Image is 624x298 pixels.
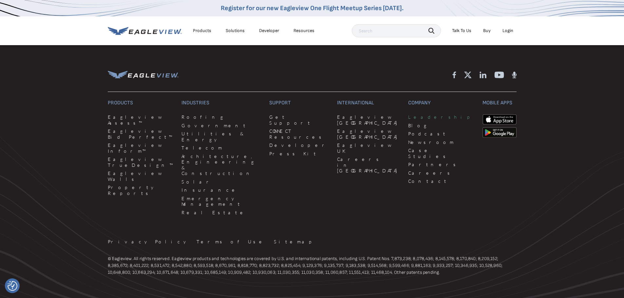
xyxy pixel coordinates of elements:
[269,151,329,157] a: Press Kit
[408,131,474,137] a: Podcast
[226,28,245,34] div: Solutions
[108,128,174,140] a: Eagleview Bid Perfect™
[337,142,400,154] a: Eagleview UK
[337,156,400,174] a: Careers in [GEOGRAPHIC_DATA]
[259,28,279,34] a: Developer
[8,281,17,291] button: Consent Preferences
[293,28,314,34] div: Resources
[181,153,261,176] a: Architecture, Engineering & Construction
[197,239,266,245] a: Terms of Use
[108,114,174,126] a: Eagleview Assess™
[408,162,474,167] a: Partners
[337,128,400,140] a: Eagleview [GEOGRAPHIC_DATA]
[181,123,261,129] a: Government
[482,114,517,125] img: apple-app-store.png
[221,4,404,12] a: Register for our new Eagleview One Flight Meetup Series [DATE].
[181,179,261,185] a: Solar
[337,114,400,126] a: Eagleview [GEOGRAPHIC_DATA]
[108,255,517,276] p: © Eagleview. All rights reserved. Eagleview products and technologies are covered by U.S. and int...
[269,100,329,106] h3: Support
[352,24,441,37] input: Search
[502,28,513,34] div: Login
[8,281,17,291] img: Revisit consent button
[408,139,474,145] a: Newsroom
[108,170,174,182] a: Eagleview Walls
[181,187,261,193] a: Insurance
[269,114,329,126] a: Get Support
[108,100,174,106] h3: Products
[408,123,474,129] a: Blog
[108,142,174,154] a: Eagleview Inform™
[482,100,517,106] h3: Mobile Apps
[108,156,174,168] a: Eagleview TrueDesign™
[181,210,261,216] a: Real Estate
[337,100,400,106] h3: International
[408,170,474,176] a: Careers
[482,127,517,138] img: google-play-store_b9643a.png
[269,142,329,148] a: Developer
[181,100,261,106] h3: Industries
[193,28,211,34] div: Products
[274,239,316,245] a: Sitemap
[108,184,174,196] a: Property Reports
[108,239,189,245] a: Privacy Policy
[269,128,329,140] a: CONNECT Resources
[408,178,474,184] a: Contact
[408,114,474,120] a: Leadership
[408,100,474,106] h3: Company
[408,148,474,159] a: Case Studies
[452,28,471,34] div: Talk To Us
[181,131,261,142] a: Utilities & Energy
[483,28,491,34] a: Buy
[181,196,261,207] a: Emergency Management
[181,114,261,120] a: Roofing
[181,145,261,151] a: Telecom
